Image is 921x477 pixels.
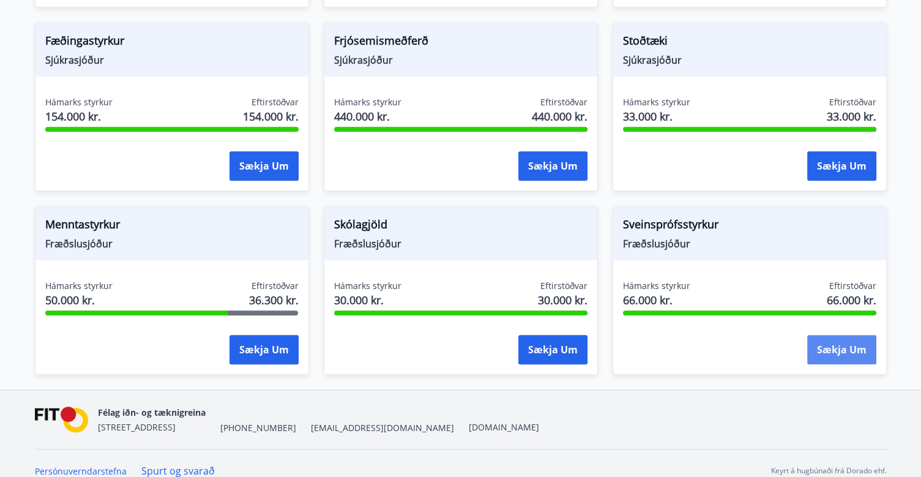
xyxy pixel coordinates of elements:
span: [STREET_ADDRESS] [98,421,176,433]
span: Stoðtæki [623,32,876,53]
span: Menntastyrkur [45,216,299,237]
span: Eftirstöðvar [829,280,876,292]
span: Sveinsprófsstyrkur [623,216,876,237]
span: 33.000 kr. [623,108,690,124]
span: [EMAIL_ADDRESS][DOMAIN_NAME] [311,422,454,434]
span: Eftirstöðvar [252,280,299,292]
button: Sækja um [229,335,299,364]
span: Eftirstöðvar [252,96,299,108]
span: 30.000 kr. [334,292,401,308]
span: Sjúkrasjóður [45,53,299,67]
span: Hámarks styrkur [334,96,401,108]
button: Sækja um [518,335,587,364]
span: 33.000 kr. [827,108,876,124]
span: 440.000 kr. [532,108,587,124]
span: 440.000 kr. [334,108,401,124]
span: Frjósemismeðferð [334,32,587,53]
span: 30.000 kr. [538,292,587,308]
span: Fæðingastyrkur [45,32,299,53]
span: 66.000 kr. [827,292,876,308]
span: Sjúkrasjóður [334,53,587,67]
span: Hámarks styrkur [623,96,690,108]
button: Sækja um [518,151,587,181]
span: Hámarks styrkur [623,280,690,292]
button: Sækja um [229,151,299,181]
img: FPQVkF9lTnNbbaRSFyT17YYeljoOGk5m51IhT0bO.png [35,407,89,433]
button: Sækja um [807,335,876,364]
span: 154.000 kr. [243,108,299,124]
span: Skólagjöld [334,216,587,237]
span: Sjúkrasjóður [623,53,876,67]
p: Keyrt á hugbúnaði frá Dorado ehf. [771,465,887,476]
span: Hámarks styrkur [45,280,113,292]
span: [PHONE_NUMBER] [220,422,296,434]
span: Fræðslusjóður [45,237,299,250]
span: Eftirstöðvar [540,280,587,292]
span: Hámarks styrkur [334,280,401,292]
span: Fræðslusjóður [334,237,587,250]
span: Eftirstöðvar [829,96,876,108]
a: [DOMAIN_NAME] [469,421,539,433]
button: Sækja um [807,151,876,181]
span: Félag iðn- og tæknigreina [98,407,206,418]
span: 66.000 kr. [623,292,690,308]
a: Persónuverndarstefna [35,465,127,477]
span: 36.300 kr. [249,292,299,308]
span: Eftirstöðvar [540,96,587,108]
span: 154.000 kr. [45,108,113,124]
span: Hámarks styrkur [45,96,113,108]
span: 50.000 kr. [45,292,113,308]
span: Fræðslusjóður [623,237,876,250]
